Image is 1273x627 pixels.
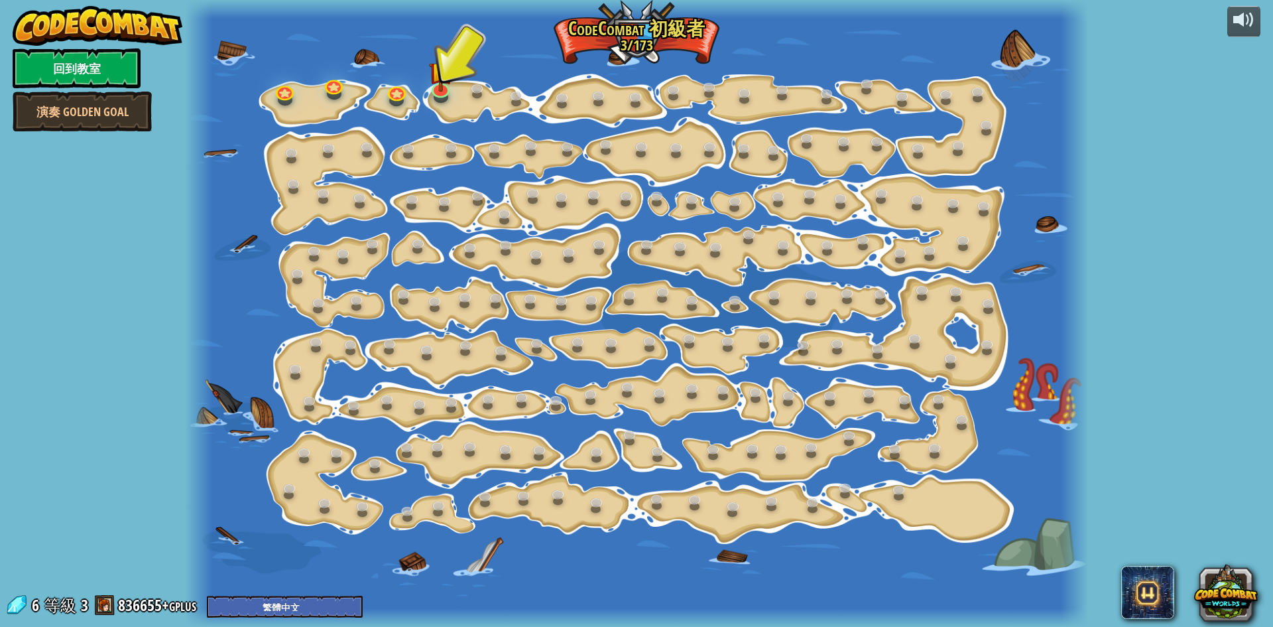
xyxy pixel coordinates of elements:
img: level-banner-started.png [429,50,453,92]
a: 回到教室 [13,48,141,88]
span: 6 [32,594,43,616]
button: 調整音量 [1227,6,1260,37]
span: 3 [81,594,88,616]
span: 等級 [44,594,76,616]
a: 演奏 Golden Goal [13,92,152,131]
a: 836655+gplus [118,594,200,616]
img: CodeCombat - Learn how to code by playing a game [13,6,182,46]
